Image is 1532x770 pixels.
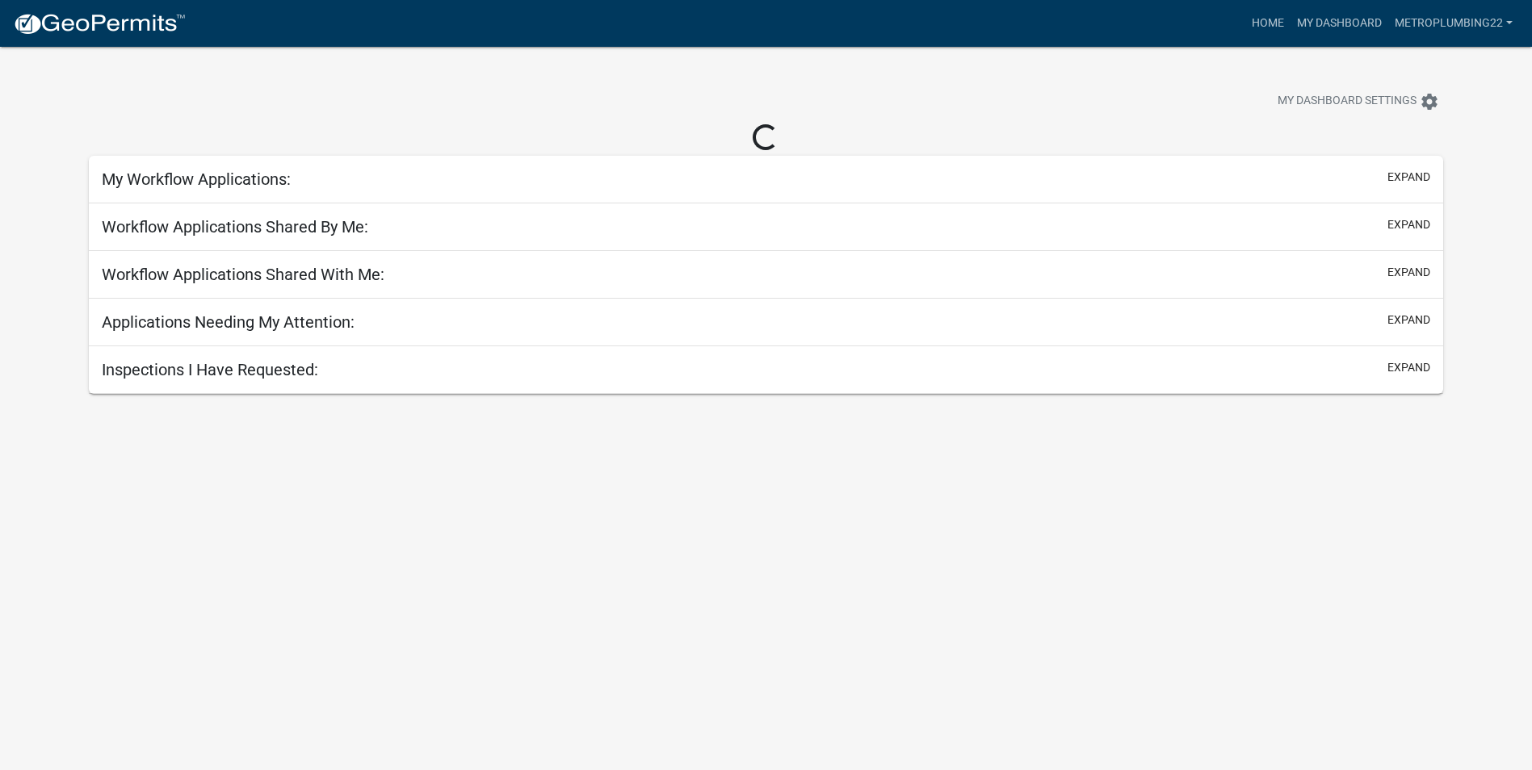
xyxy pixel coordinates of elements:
button: expand [1387,169,1430,186]
a: My Dashboard [1291,8,1388,39]
button: expand [1387,216,1430,233]
span: My Dashboard Settings [1278,92,1417,111]
h5: Workflow Applications Shared With Me: [102,265,384,284]
button: expand [1387,264,1430,281]
h5: Inspections I Have Requested: [102,360,318,379]
a: metroplumbing22 [1388,8,1519,39]
button: My Dashboard Settingssettings [1265,86,1452,117]
a: Home [1245,8,1291,39]
h5: Workflow Applications Shared By Me: [102,217,368,236]
h5: My Workflow Applications: [102,169,291,189]
button: expand [1387,312,1430,329]
button: expand [1387,359,1430,376]
i: settings [1420,92,1439,111]
h5: Applications Needing My Attention: [102,312,355,332]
